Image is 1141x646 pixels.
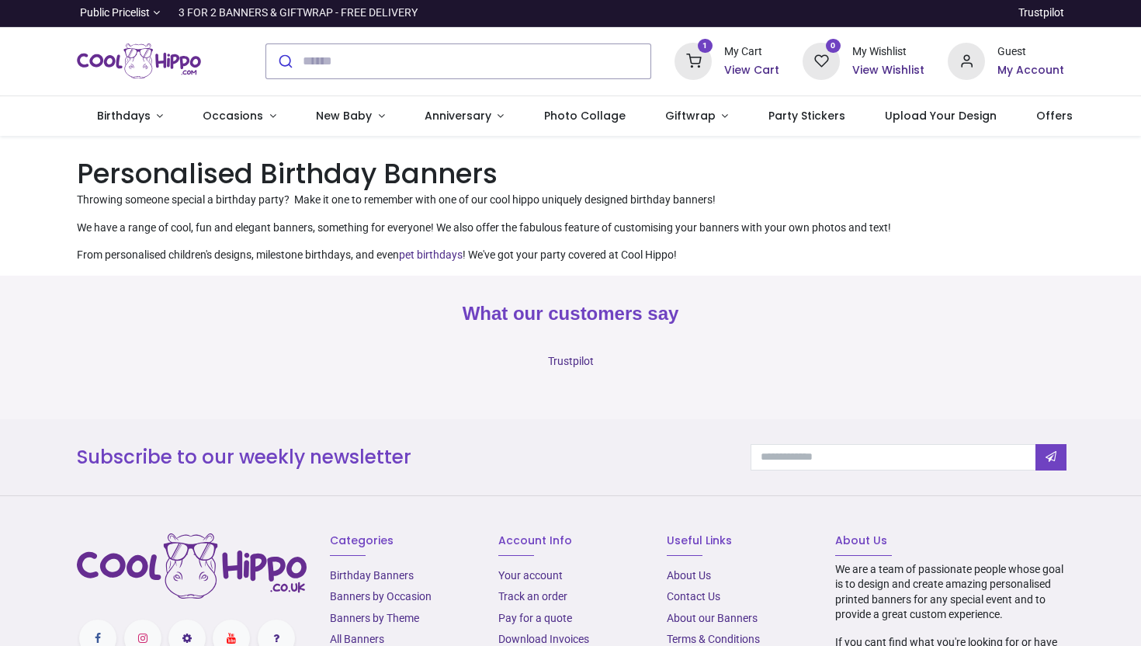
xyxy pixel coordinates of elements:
[498,612,572,624] a: Pay for a quote
[297,96,405,137] a: New Baby
[997,63,1064,78] a: My Account
[724,63,779,78] a: View Cart
[330,612,419,624] a: Banners by Theme
[724,44,779,60] div: My Cart
[498,590,567,603] a: Track an order
[77,96,183,137] a: Birthdays
[77,40,201,83] img: Cool Hippo
[179,5,418,21] div: 3 FOR 2 BANNERS & GIFTWRAP - FREE DELIVERY
[330,569,414,582] a: Birthday Banners
[852,44,924,60] div: My Wishlist
[667,590,720,603] a: Contact Us
[498,533,643,549] h6: Account Info
[77,300,1064,327] h2: What our customers say
[77,155,1064,193] h1: Personalised Birthday Banners
[548,355,594,367] a: Trustpilot
[885,108,997,123] span: Upload Your Design
[77,193,1064,208] p: Throwing someone special a birthday party? Make it one to remember with one of our cool hippo uni...
[645,96,748,137] a: Giftwrap
[404,96,524,137] a: Anniversary
[399,248,463,261] a: pet birthdays
[665,108,716,123] span: Giftwrap
[997,44,1064,60] div: Guest
[77,5,160,21] a: Public Pricelist
[544,108,626,123] span: Photo Collage
[97,108,151,123] span: Birthdays
[77,40,201,83] a: Logo of Cool Hippo
[80,5,150,21] span: Public Pricelist
[316,108,372,123] span: New Baby
[667,633,760,645] a: Terms & Conditions
[803,54,840,66] a: 0
[498,569,563,582] a: Your account
[1018,5,1064,21] a: Trustpilot
[852,63,924,78] a: View Wishlist
[77,444,727,471] h3: Subscribe to our weekly newsletter
[835,562,1065,623] p: We are a team of passionate people whose goal is to design and create amazing personalised printe...
[1036,108,1073,123] span: Offers
[835,533,1065,549] h6: About Us
[330,533,475,549] h6: Categories
[768,108,845,123] span: Party Stickers
[203,108,263,123] span: Occasions
[675,54,712,66] a: 1
[667,612,758,624] a: About our Banners
[266,44,303,78] button: Submit
[826,39,841,54] sup: 0
[498,633,589,645] a: Download Invoices
[667,569,711,582] a: About Us​
[77,221,1064,236] p: We have a range of cool, fun and elegant banners, something for everyone! We also offer the fabul...
[425,108,491,123] span: Anniversary
[77,248,1064,263] p: From personalised children's designs, milestone birthdays, and even ! We've got your party covere...
[330,633,384,645] a: All Banners
[183,96,297,137] a: Occasions
[698,39,713,54] sup: 1
[667,533,812,549] h6: Useful Links
[330,590,432,603] a: Banners by Occasion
